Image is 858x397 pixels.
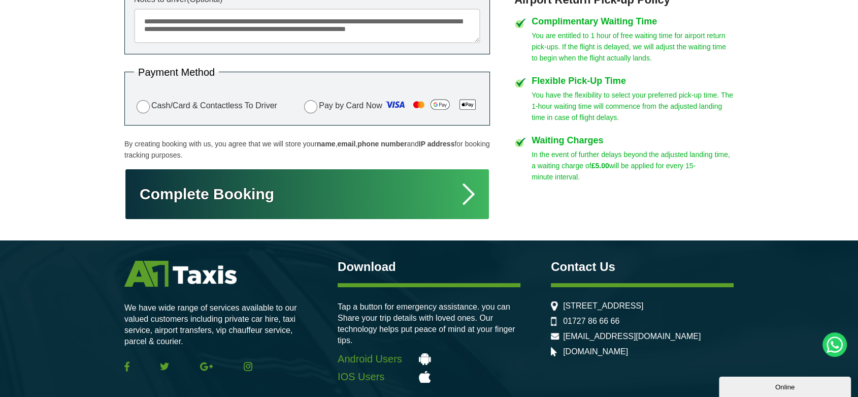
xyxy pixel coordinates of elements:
[563,332,701,341] a: [EMAIL_ADDRESS][DOMAIN_NAME]
[134,99,277,113] label: Cash/Card & Contactless To Driver
[317,140,336,148] strong: name
[563,317,619,326] a: 01727 86 66 66
[302,97,480,116] label: Pay by Card Now
[134,67,219,77] legend: Payment Method
[357,140,407,148] strong: phone number
[124,168,490,220] button: Complete Booking
[591,162,609,170] strong: £5.00
[244,362,252,371] img: Instagram
[338,353,520,365] a: Android Users
[532,136,734,145] h4: Waiting Charges
[338,301,520,346] p: Tap a button for emergency assistance. you can Share your trip details with loved ones. Our techn...
[160,362,169,370] img: Twitter
[137,100,150,113] input: Cash/Card & Contactless To Driver
[551,301,734,311] li: [STREET_ADDRESS]
[532,89,734,123] p: You have the flexibility to select your preferred pick-up time. The 1-hour waiting time will comm...
[532,149,734,182] p: In the event of further delays beyond the adjusted landing time, a waiting charge of will be appl...
[124,302,307,347] p: We have wide range of services available to our valued customers including private car hire, taxi...
[124,138,490,161] p: By creating booking with us, you agree that we will store your , , and for booking tracking purpo...
[719,375,853,397] iframe: chat widget
[304,100,317,113] input: Pay by Card Now
[337,140,355,148] strong: email
[338,261,520,273] h3: Download
[419,140,455,148] strong: IP address
[532,30,734,64] p: You are entitled to 1 hour of free waiting time for airport return pick-ups. If the flight is del...
[563,347,628,356] a: [DOMAIN_NAME]
[124,361,129,372] img: Facebook
[532,17,734,26] h4: Complimentary Waiting Time
[532,76,734,85] h4: Flexible Pick-Up Time
[124,261,237,287] img: A1 Taxis St Albans
[551,261,734,273] h3: Contact Us
[338,371,520,383] a: IOS Users
[200,362,213,371] img: Google Plus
